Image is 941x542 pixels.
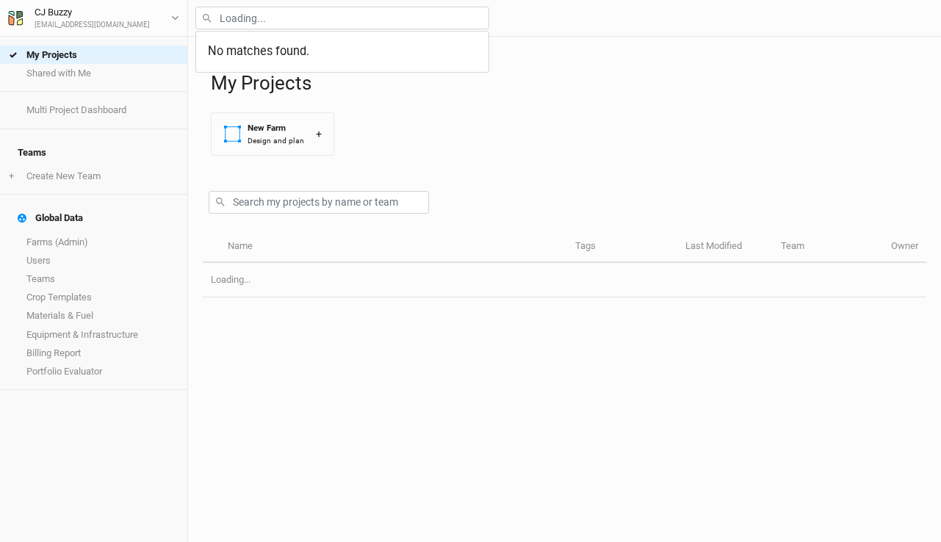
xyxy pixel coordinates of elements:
th: Owner [883,231,926,263]
h4: Teams [9,138,179,167]
input: Loading... [195,7,489,29]
div: + [316,126,322,142]
span: + [9,170,14,182]
th: Name [219,231,566,263]
th: Team [773,231,883,263]
div: [EMAIL_ADDRESS][DOMAIN_NAME] [35,20,150,31]
th: Tags [567,231,677,263]
div: Global Data [18,212,83,224]
button: CJ Buzzy[EMAIL_ADDRESS][DOMAIN_NAME] [7,4,180,31]
div: New Farm [248,122,304,134]
div: menu-options [195,31,489,73]
input: Search my projects by name or team [209,191,429,214]
h1: My Projects [211,72,926,95]
div: CJ Buzzy [35,5,150,20]
div: Design and plan [248,135,304,146]
button: New FarmDesign and plan+ [211,112,334,156]
th: Last Modified [677,231,773,263]
td: Loading... [203,263,926,297]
